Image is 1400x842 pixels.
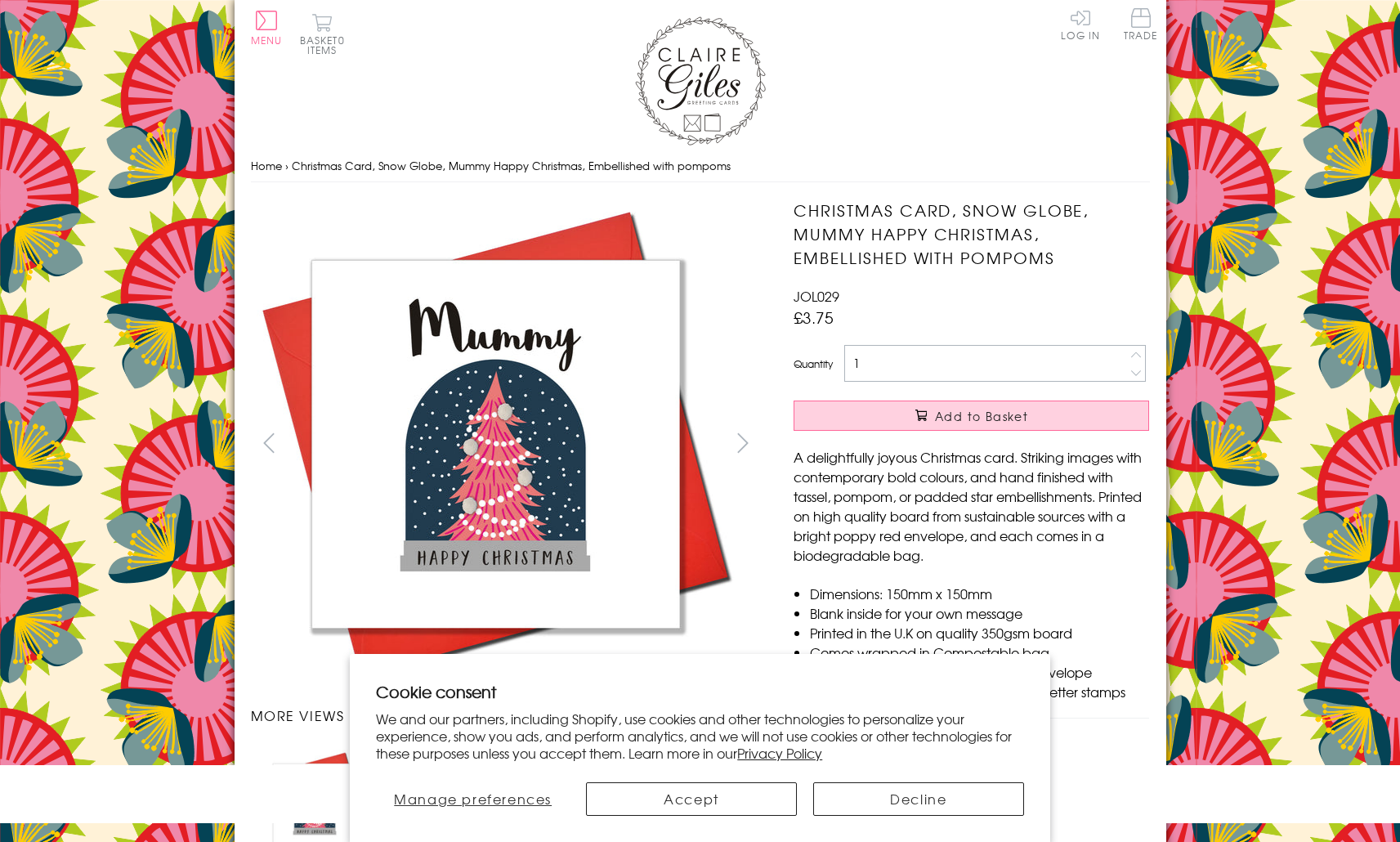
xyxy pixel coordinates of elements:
[761,199,1251,689] img: Christmas Card, Snow Globe, Mummy Happy Christmas, Embellished with pompoms
[250,199,740,689] img: Christmas Card, Snow Globe, Mummy Happy Christmas, Embellished with pompoms
[635,16,766,146] img: Claire Giles Greetings Cards
[810,584,1149,603] li: Dimensions: 150mm x 150mm
[376,710,1024,761] p: We and our partners, including Shopify, use cookies and other technologies to personalize your ex...
[810,643,1149,662] li: Comes wrapped in Compostable bag
[251,705,762,725] h3: More views
[794,306,834,329] span: £3.75
[813,782,1024,816] button: Decline
[794,356,833,371] label: Quantity
[300,13,345,55] button: Basket0 items
[307,33,345,57] span: 0 items
[251,158,282,173] a: Home
[794,447,1149,565] p: A delightfully joyous Christmas card. Striking images with contemporary bold colours, and hand fi...
[251,11,283,45] button: Menu
[794,199,1149,269] h1: Christmas Card, Snow Globe, Mummy Happy Christmas, Embellished with pompoms
[251,33,283,47] span: Menu
[376,782,570,816] button: Manage preferences
[810,603,1149,623] li: Blank inside for your own message
[794,286,839,306] span: JOL029
[737,743,822,763] a: Privacy Policy
[251,150,1150,183] nav: breadcrumbs
[292,158,731,173] span: Christmas Card, Snow Globe, Mummy Happy Christmas, Embellished with pompoms
[794,401,1149,431] button: Add to Basket
[1061,8,1100,40] a: Log In
[1124,8,1158,43] a: Trade
[1124,8,1158,40] span: Trade
[251,424,288,461] button: prev
[935,408,1028,424] span: Add to Basket
[586,782,797,816] button: Accept
[724,424,761,461] button: next
[376,680,1024,703] h2: Cookie consent
[810,623,1149,643] li: Printed in the U.K on quality 350gsm board
[285,158,288,173] span: ›
[394,789,552,808] span: Manage preferences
